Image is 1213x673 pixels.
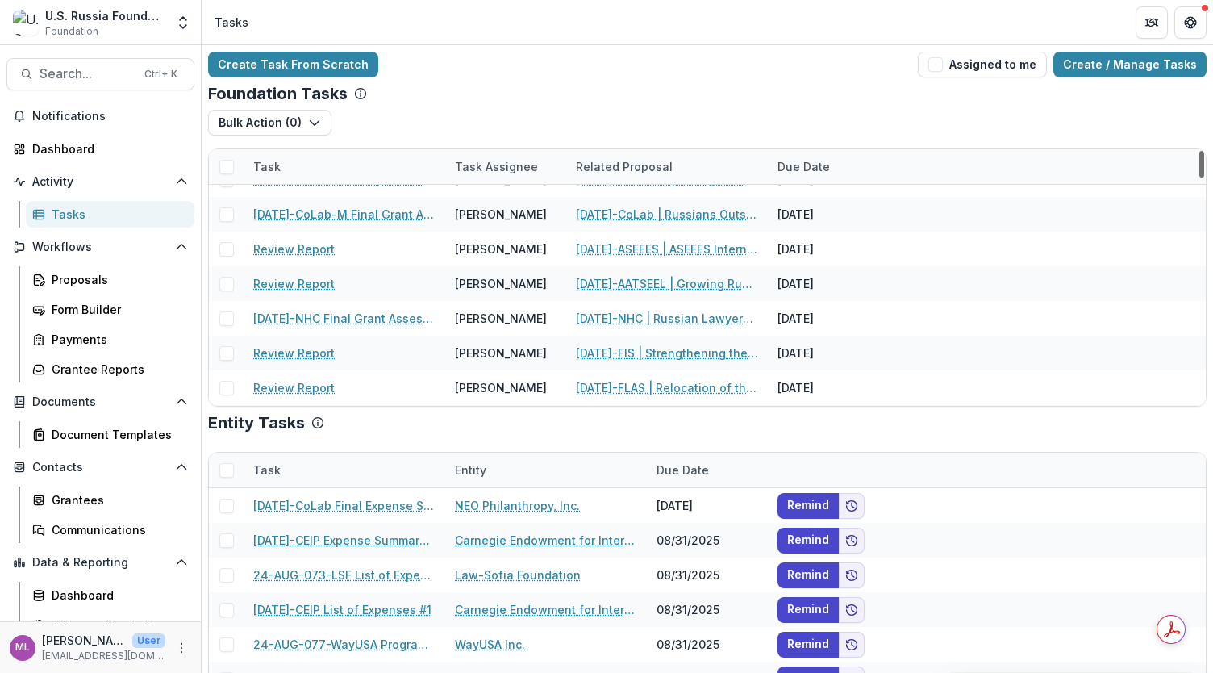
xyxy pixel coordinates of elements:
[576,379,758,396] a: [DATE]-FLAS | Relocation of the faculties and students of the Moscow School of Social and Economi...
[52,491,181,508] div: Grantees
[26,516,194,543] a: Communications
[42,649,165,663] p: [EMAIL_ADDRESS][DOMAIN_NAME]
[445,462,496,479] div: Entity
[32,175,169,189] span: Activity
[647,462,719,479] div: Due Date
[253,566,436,583] a: 24-AUG-073-LSF List of Expenses #3
[52,521,181,538] div: Communications
[253,275,335,292] a: Review Report
[1136,6,1168,39] button: Partners
[208,84,348,103] p: Foundation Tasks
[647,523,768,558] div: 08/31/2025
[32,110,188,123] span: Notifications
[253,532,436,549] a: [DATE]-CEIP Expense Summary #1
[647,558,768,592] div: 08/31/2025
[26,356,194,382] a: Grantee Reports
[6,136,194,162] a: Dashboard
[455,310,547,327] div: [PERSON_NAME]
[141,65,181,83] div: Ctrl + K
[253,379,335,396] a: Review Report
[208,52,378,77] a: Create Task From Scratch
[6,58,194,90] button: Search...
[172,6,194,39] button: Open entity switcher
[45,24,98,39] span: Foundation
[647,453,768,487] div: Due Date
[566,149,768,184] div: Related Proposal
[253,601,431,618] a: [DATE]-CEIP List of Expenses #1
[768,232,889,266] div: [DATE]
[445,453,647,487] div: Entity
[253,636,436,653] a: 24-AUG-077-WayUSA Program Report #2
[40,66,135,82] span: Search...
[253,497,436,514] a: [DATE]-CoLab Final Expense Summary
[777,493,839,519] button: Remind
[455,379,547,396] div: [PERSON_NAME]
[26,266,194,293] a: Proposals
[839,493,865,519] button: Add to friends
[839,528,865,554] button: Add to friends
[6,169,194,194] button: Open Activity
[455,566,581,583] a: Law-Sofia Foundation
[244,149,445,184] div: Task
[445,149,566,184] div: Task Assignee
[52,331,181,348] div: Payments
[576,310,758,327] a: [DATE]-NHC | Russian Lawyers against Lawfare, Impunity, and for Strengthening of the Rule of Law
[208,10,255,34] nav: breadcrumb
[26,296,194,323] a: Form Builder
[777,562,839,588] button: Remind
[52,587,181,604] div: Dashboard
[1174,6,1207,39] button: Get Help
[208,110,331,136] button: Bulk Action (0)
[253,345,335,362] a: Review Report
[13,10,39,36] img: U.S. Russia Foundation
[215,14,248,31] div: Tasks
[52,617,181,633] div: Advanced Analytics
[6,389,194,415] button: Open Documents
[768,405,889,440] div: [DATE]
[32,395,169,409] span: Documents
[52,426,181,443] div: Document Templates
[839,597,865,623] button: Add to friends
[576,275,758,292] a: [DATE]-AATSEEL | Growing Russian Studies through Bridge-Building and Inclusion
[455,601,637,618] a: Carnegie Endowment for International Peace
[32,556,169,570] span: Data & Reporting
[455,636,525,653] a: WayUSA Inc.
[26,487,194,513] a: Grantees
[253,240,335,257] a: Review Report
[6,454,194,480] button: Open Contacts
[6,234,194,260] button: Open Workflows
[455,206,547,223] div: [PERSON_NAME]
[52,361,181,378] div: Grantee Reports
[647,592,768,627] div: 08/31/2025
[768,158,840,175] div: Due Date
[768,197,889,232] div: [DATE]
[42,632,126,649] p: [PERSON_NAME]
[777,597,839,623] button: Remind
[777,632,839,658] button: Remind
[26,582,194,608] a: Dashboard
[647,488,768,523] div: [DATE]
[26,421,194,448] a: Document Templates
[455,275,547,292] div: [PERSON_NAME]
[32,140,181,157] div: Dashboard
[45,7,165,24] div: U.S. Russia Foundation
[6,103,194,129] button: Notifications
[455,497,580,514] a: NEO Philanthropy, Inc.
[768,370,889,405] div: [DATE]
[244,453,445,487] div: Task
[576,345,758,362] a: [DATE]-FIS | Strengthening the Independence of the Bar [DATE]-FIS
[26,326,194,353] a: Payments
[839,632,865,658] button: Add to friends
[576,206,758,223] a: [DATE]-CoLab | Russians Outside of [GEOGRAPHIC_DATA]: Resourcing Human Rights in [GEOGRAPHIC_DATA...
[52,271,181,288] div: Proposals
[52,206,181,223] div: Tasks
[455,240,547,257] div: [PERSON_NAME]
[918,52,1047,77] button: Assigned to me
[52,301,181,318] div: Form Builder
[566,158,682,175] div: Related Proposal
[32,461,169,474] span: Contacts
